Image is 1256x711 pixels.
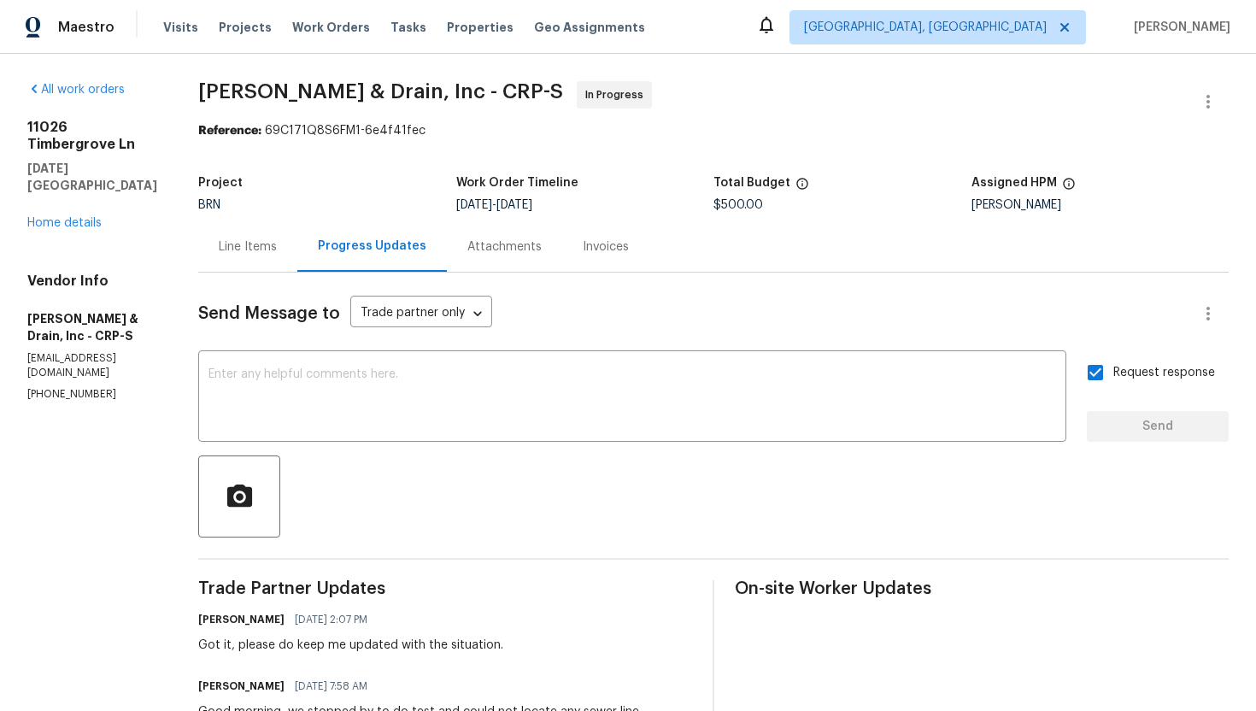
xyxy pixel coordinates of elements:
[219,238,277,256] div: Line Items
[804,19,1047,36] span: [GEOGRAPHIC_DATA], [GEOGRAPHIC_DATA]
[795,177,809,199] span: The total cost of line items that have been proposed by Opendoor. This sum includes line items th...
[1113,364,1215,382] span: Request response
[198,305,340,322] span: Send Message to
[496,199,532,211] span: [DATE]
[198,580,692,597] span: Trade Partner Updates
[198,81,563,102] span: [PERSON_NAME] & Drain, Inc - CRP-S
[27,310,157,344] h5: [PERSON_NAME] & Drain, Inc - CRP-S
[713,177,790,189] h5: Total Budget
[198,611,285,628] h6: [PERSON_NAME]
[27,351,157,380] p: [EMAIL_ADDRESS][DOMAIN_NAME]
[447,19,514,36] span: Properties
[219,19,272,36] span: Projects
[27,119,157,153] h2: 11026 Timbergrove Ln
[318,238,426,255] div: Progress Updates
[713,199,763,211] span: $500.00
[971,199,1230,211] div: [PERSON_NAME]
[198,678,285,695] h6: [PERSON_NAME]
[390,21,426,33] span: Tasks
[1062,177,1076,199] span: The hpm assigned to this work order.
[1127,19,1230,36] span: [PERSON_NAME]
[971,177,1057,189] h5: Assigned HPM
[198,122,1229,139] div: 69C171Q8S6FM1-6e4f41fec
[350,300,492,328] div: Trade partner only
[27,217,102,229] a: Home details
[198,637,503,654] div: Got it, please do keep me updated with the situation.
[456,177,578,189] h5: Work Order Timeline
[583,238,629,256] div: Invoices
[27,84,125,96] a: All work orders
[27,273,157,290] h4: Vendor Info
[198,177,243,189] h5: Project
[295,678,367,695] span: [DATE] 7:58 AM
[456,199,532,211] span: -
[163,19,198,36] span: Visits
[27,160,157,194] h5: [DATE][GEOGRAPHIC_DATA]
[534,19,645,36] span: Geo Assignments
[198,199,220,211] span: BRN
[292,19,370,36] span: Work Orders
[585,86,650,103] span: In Progress
[735,580,1229,597] span: On-site Worker Updates
[295,611,367,628] span: [DATE] 2:07 PM
[27,387,157,402] p: [PHONE_NUMBER]
[456,199,492,211] span: [DATE]
[58,19,114,36] span: Maestro
[198,125,261,137] b: Reference:
[467,238,542,256] div: Attachments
